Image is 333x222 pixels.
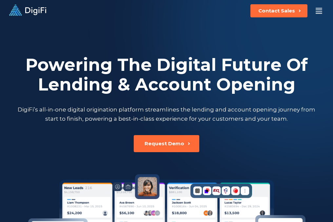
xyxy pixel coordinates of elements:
div: Request Demo [145,140,184,147]
p: DigiFi’s all-in-one digital origination platform streamlines the lending and account opening jour... [13,105,320,123]
div: Contact Sales [258,8,295,14]
h2: Powering The Digital Future Of Lending & Account Opening [13,55,320,94]
button: Contact Sales [250,4,307,17]
button: Request Demo [134,135,199,152]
